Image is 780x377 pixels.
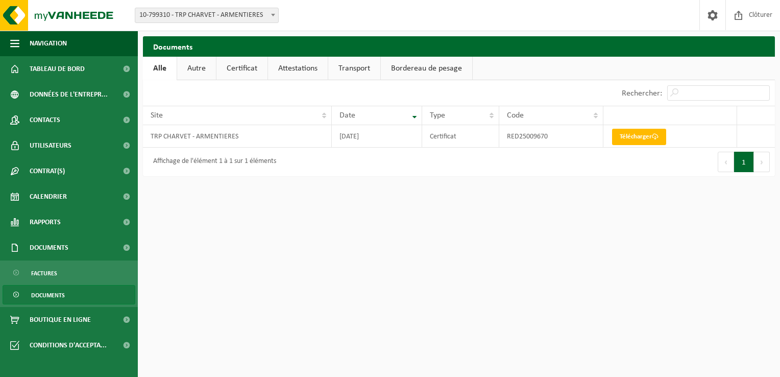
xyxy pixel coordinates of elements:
[30,333,107,358] span: Conditions d'accepta...
[507,111,524,120] span: Code
[3,285,135,304] a: Documents
[332,125,422,148] td: [DATE]
[135,8,278,22] span: 10-799310 - TRP CHARVET - ARMENTIERES
[30,235,68,261] span: Documents
[148,153,276,171] div: Affichage de l'élément 1 à 1 sur 1 éléments
[622,89,662,98] label: Rechercher:
[143,57,177,80] a: Alle
[30,31,67,56] span: Navigation
[268,57,328,80] a: Attestations
[3,263,135,282] a: Factures
[499,125,603,148] td: RED25009670
[430,111,445,120] span: Type
[30,107,60,133] span: Contacts
[734,152,754,172] button: 1
[143,125,332,148] td: TRP CHARVET - ARMENTIERES
[30,56,85,82] span: Tableau de bord
[328,57,380,80] a: Transport
[30,184,67,209] span: Calendrier
[30,158,65,184] span: Contrat(s)
[216,57,267,80] a: Certificat
[30,133,71,158] span: Utilisateurs
[143,36,775,56] h2: Documents
[177,57,216,80] a: Autre
[135,8,279,23] span: 10-799310 - TRP CHARVET - ARMENTIERES
[381,57,472,80] a: Bordereau de pesage
[718,152,734,172] button: Previous
[339,111,355,120] span: Date
[31,286,65,305] span: Documents
[30,82,108,107] span: Données de l'entrepr...
[30,307,91,333] span: Boutique en ligne
[754,152,770,172] button: Next
[151,111,163,120] span: Site
[31,264,57,283] span: Factures
[612,129,666,145] a: Télécharger
[30,209,61,235] span: Rapports
[422,125,500,148] td: Certificat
